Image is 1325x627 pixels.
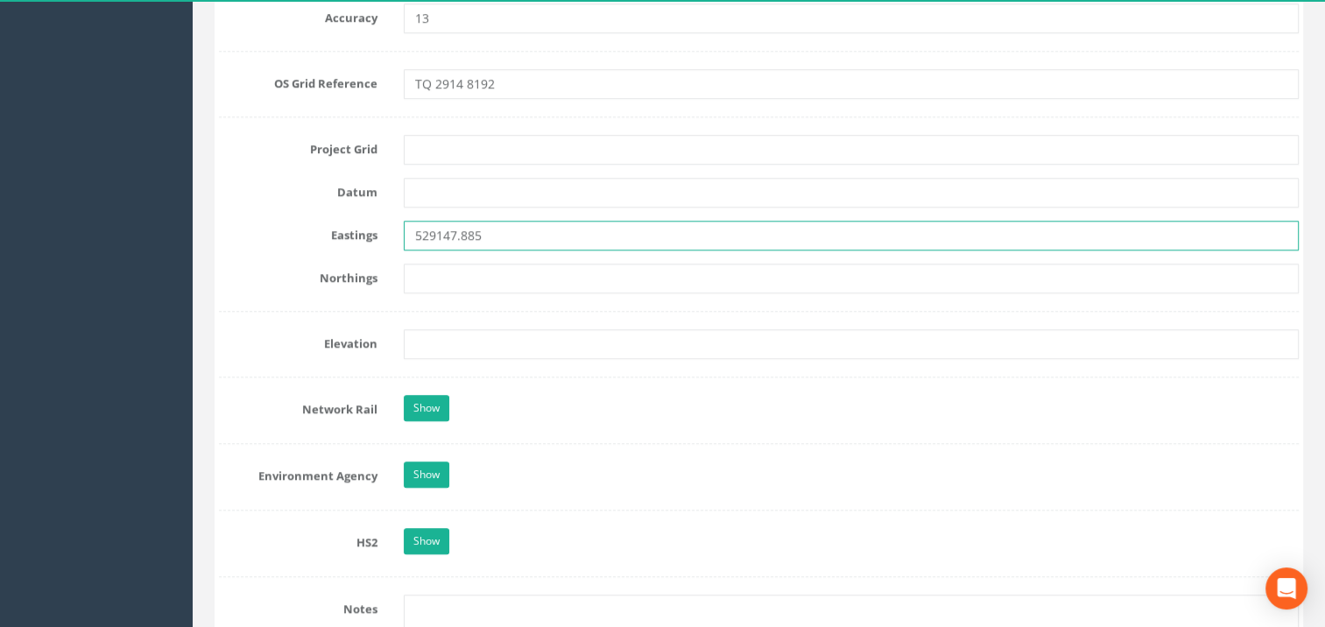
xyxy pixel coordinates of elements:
[404,528,449,554] a: Show
[404,395,449,421] a: Show
[1265,567,1307,609] div: Open Intercom Messenger
[206,178,391,201] label: Datum
[206,528,391,551] label: HS2
[206,461,391,484] label: Environment Agency
[206,595,391,617] label: Notes
[206,135,391,158] label: Project Grid
[206,264,391,286] label: Northings
[206,69,391,92] label: OS Grid Reference
[404,461,449,488] a: Show
[206,395,391,418] label: Network Rail
[206,221,391,243] label: Eastings
[206,329,391,352] label: Elevation
[206,4,391,26] label: Accuracy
